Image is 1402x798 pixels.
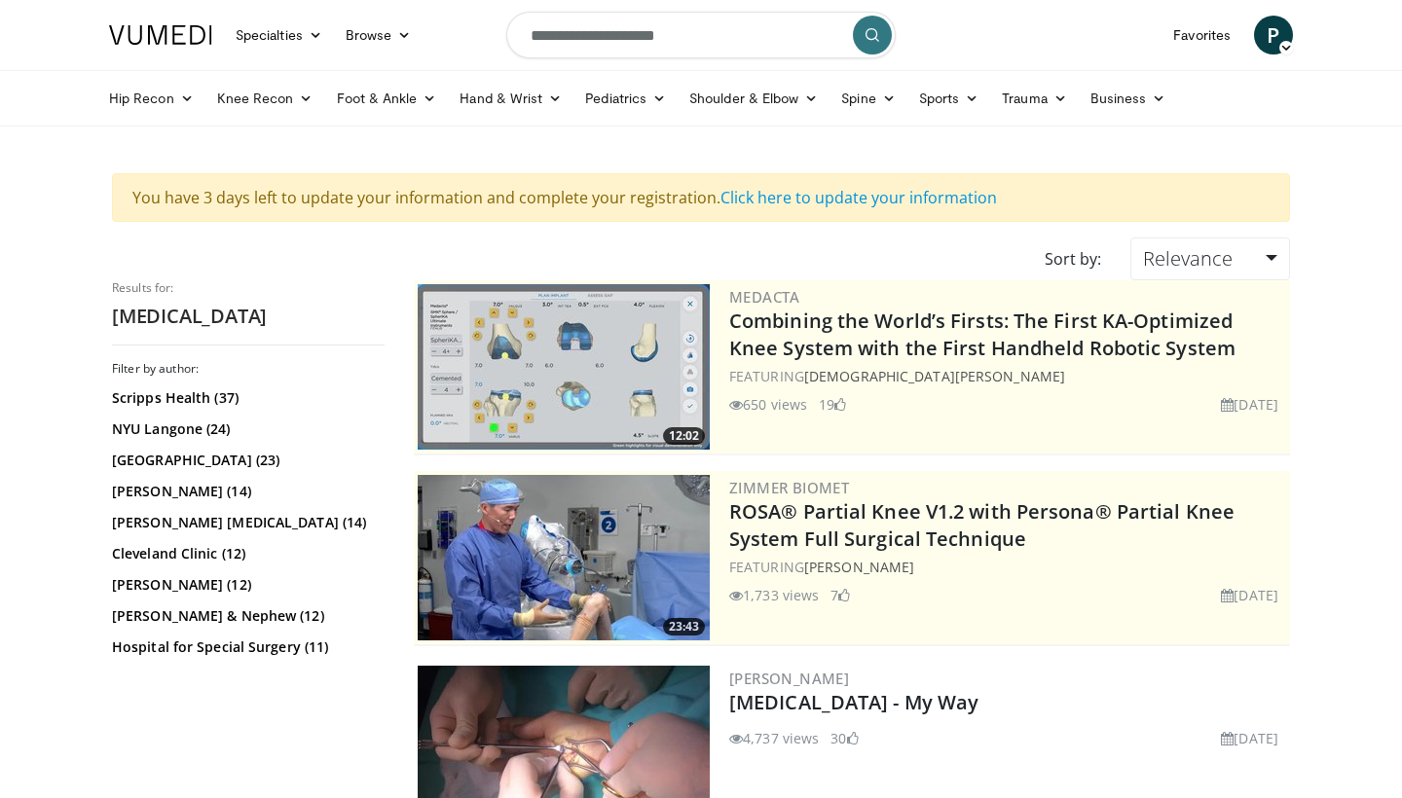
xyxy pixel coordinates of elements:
span: Relevance [1143,245,1233,272]
a: Hand & Wrist [448,79,573,118]
div: You have 3 days left to update your information and complete your registration. [112,173,1290,222]
li: 19 [819,394,846,415]
li: [DATE] [1221,728,1278,748]
a: Browse [334,16,424,54]
li: 30 [830,728,858,748]
a: Spine [830,79,906,118]
li: 650 views [729,394,807,415]
a: [GEOGRAPHIC_DATA] (23) [112,451,380,470]
img: VuMedi Logo [109,25,212,45]
a: Combining the World’s Firsts: The First KA-Optimized Knee System with the First Handheld Robotic ... [729,308,1236,361]
a: Hip Recon [97,79,205,118]
a: Business [1079,79,1178,118]
a: [PERSON_NAME] [MEDICAL_DATA] (14) [112,513,380,532]
h3: Filter by author: [112,361,385,377]
p: Results for: [112,280,385,296]
a: 23:43 [418,475,710,640]
img: 99b1778f-d2b2-419a-8659-7269f4b428ba.300x170_q85_crop-smart_upscale.jpg [418,475,710,640]
a: Specialties [224,16,334,54]
a: Foot & Ankle [325,79,449,118]
a: [PERSON_NAME] (14) [112,482,380,501]
span: 12:02 [663,427,705,445]
a: [PERSON_NAME] & Nephew (12) [112,606,380,626]
a: ROSA® Partial Knee V1.2 with Persona® Partial Knee System Full Surgical Technique [729,498,1235,552]
a: Zimmer Biomet [729,478,849,497]
a: Relevance [1130,237,1290,280]
div: FEATURING [729,366,1286,386]
a: Knee Recon [205,79,325,118]
a: Click here to update your information [720,187,997,208]
a: Shoulder & Elbow [678,79,830,118]
li: 7 [830,585,850,605]
li: [DATE] [1221,585,1278,605]
img: aaf1b7f9-f888-4d9f-a252-3ca059a0bd02.300x170_q85_crop-smart_upscale.jpg [418,284,710,450]
a: Trauma [990,79,1079,118]
div: FEATURING [729,557,1286,577]
div: Sort by: [1030,237,1116,280]
a: [MEDICAL_DATA] - My Way [729,689,978,715]
a: Favorites [1162,16,1242,54]
a: [PERSON_NAME] [729,669,849,688]
a: [DEMOGRAPHIC_DATA][PERSON_NAME] [804,367,1065,385]
a: [PERSON_NAME] [804,558,914,576]
h2: [MEDICAL_DATA] [112,304,385,329]
a: Sports [907,79,991,118]
a: Medacta [729,287,800,307]
a: 12:02 [418,284,710,450]
a: Cleveland Clinic (12) [112,544,380,563]
a: P [1254,16,1293,54]
input: Search topics, interventions [506,12,896,58]
li: 4,737 views [729,728,819,748]
span: 23:43 [663,618,705,635]
a: Scripps Health (37) [112,388,380,408]
a: [PERSON_NAME] (12) [112,575,380,595]
a: Hospital for Special Surgery (11) [112,637,380,657]
a: Pediatrics [573,79,678,118]
li: [DATE] [1221,394,1278,415]
li: 1,733 views [729,585,819,605]
a: NYU Langone (24) [112,419,380,439]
